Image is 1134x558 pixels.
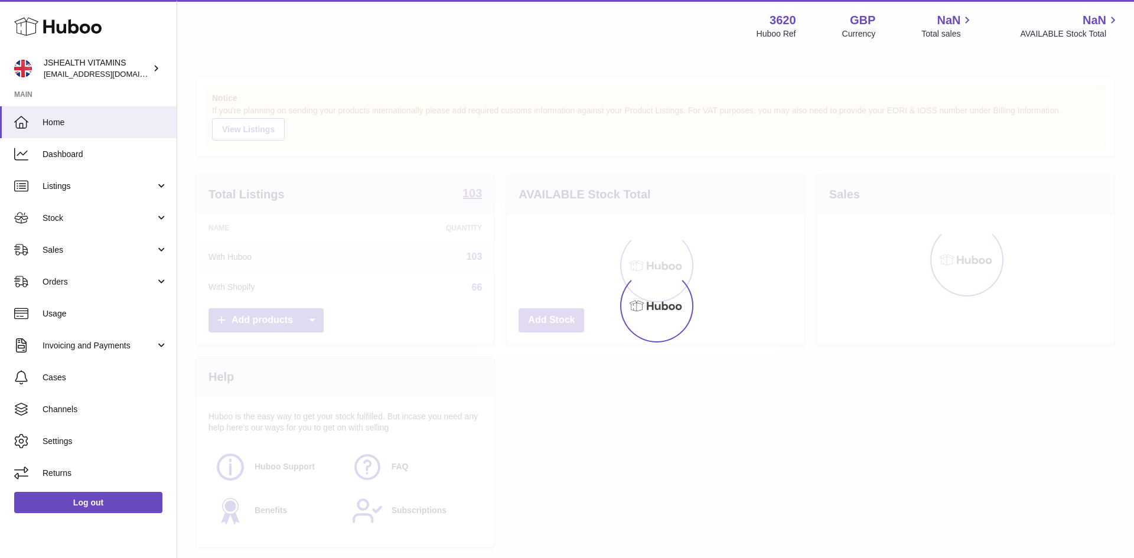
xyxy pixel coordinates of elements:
[43,436,168,447] span: Settings
[850,12,875,28] strong: GBP
[14,492,162,513] a: Log out
[770,12,796,28] strong: 3620
[842,28,876,40] div: Currency
[1083,12,1106,28] span: NaN
[43,244,155,256] span: Sales
[43,372,168,383] span: Cases
[1020,28,1120,40] span: AVAILABLE Stock Total
[43,117,168,128] span: Home
[937,12,960,28] span: NaN
[1020,12,1120,40] a: NaN AVAILABLE Stock Total
[43,181,155,192] span: Listings
[43,468,168,479] span: Returns
[757,28,796,40] div: Huboo Ref
[43,276,155,288] span: Orders
[44,57,150,80] div: JSHEALTH VITAMINS
[14,60,32,77] img: internalAdmin-3620@internal.huboo.com
[43,149,168,160] span: Dashboard
[43,213,155,224] span: Stock
[921,12,974,40] a: NaN Total sales
[921,28,974,40] span: Total sales
[44,69,174,79] span: [EMAIL_ADDRESS][DOMAIN_NAME]
[43,340,155,351] span: Invoicing and Payments
[43,404,168,415] span: Channels
[43,308,168,319] span: Usage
